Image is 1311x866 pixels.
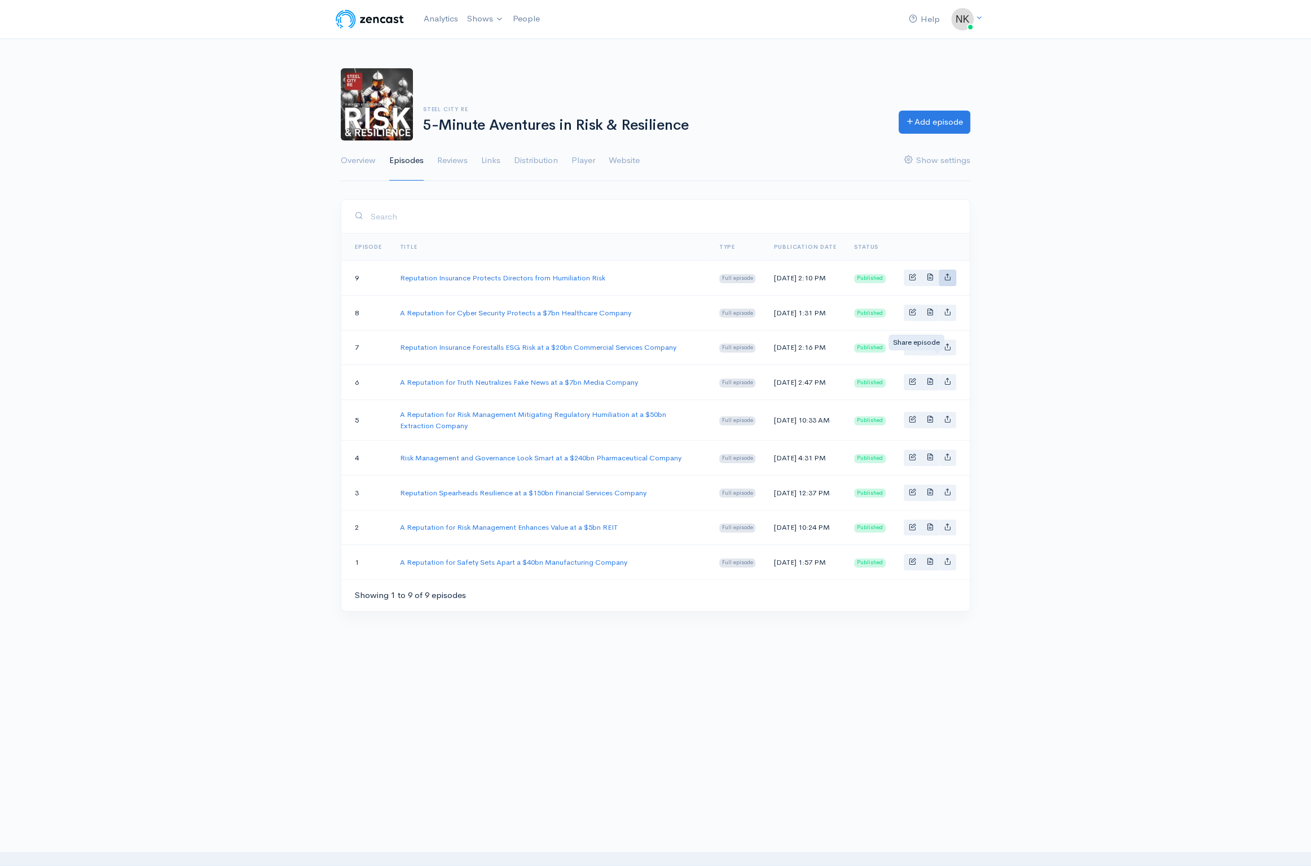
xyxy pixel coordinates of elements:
div: Basic example [904,270,956,286]
td: [DATE] 2:47 PM [764,365,845,400]
a: Website [609,140,640,181]
span: Published [854,489,886,498]
a: Episode [355,243,382,250]
a: Show settings [904,140,970,181]
a: Player [571,140,595,181]
td: [DATE] 1:31 PM [764,295,845,330]
div: Basic example [904,450,956,466]
td: 4 [341,441,391,476]
h1: 5-Minute Aventures in Risk & Resilience [423,117,885,134]
a: Links [481,140,500,181]
td: 7 [341,330,391,365]
h6: Steel City Re [423,106,885,112]
td: [DATE] 10:24 PM [764,510,845,545]
span: Published [854,559,886,568]
td: 8 [341,295,391,330]
span: Published [854,454,886,463]
a: People [508,7,544,31]
td: 9 [341,261,391,296]
div: Basic example [904,305,956,321]
span: Published [854,524,886,533]
span: Full episode [719,379,756,388]
span: Full episode [719,524,756,533]
img: ... [951,8,974,30]
a: Add episode [899,111,970,134]
a: Title [400,243,417,250]
input: Search [370,205,956,228]
span: Full episode [719,489,756,498]
a: A Reputation for Risk Management Enhances Value at a $5bn REIT [400,522,618,532]
a: Overview [341,140,376,181]
div: Share episode [888,335,944,350]
a: A Reputation for Truth Neutralizes Fake News at a $7bn Media Company [400,377,638,387]
a: A Reputation for Safety Sets Apart a $40bn Manufacturing Company [400,557,627,567]
a: Episodes [389,140,424,181]
td: [DATE] 1:57 PM [764,545,845,579]
div: Basic example [904,520,956,536]
a: Reputation Insurance Forestalls ESG Risk at a $20bn Commercial Services Company [400,342,676,352]
span: Full episode [719,454,756,463]
span: Full episode [719,344,756,353]
div: Basic example [904,412,956,428]
a: A Reputation for Risk Management Mitigating Regulatory Humiliation at a $50bn Extraction Company [400,410,666,430]
div: Basic example [904,554,956,570]
span: Published [854,274,886,283]
a: Distribution [514,140,558,181]
a: Reviews [437,140,468,181]
a: Risk Management and Governance Look Smart at a $240bn Pharmaceutical Company [400,453,681,463]
td: 6 [341,365,391,400]
td: 3 [341,475,391,510]
td: [DATE] 2:16 PM [764,330,845,365]
a: Analytics [419,7,463,31]
td: 1 [341,545,391,579]
span: Published [854,379,886,388]
a: Shows [463,7,508,32]
a: Publication date [773,243,836,250]
td: 5 [341,400,391,441]
a: Type [719,243,735,250]
td: [DATE] 12:37 PM [764,475,845,510]
a: Reputation Insurance Protects Directors from Humiliation Risk [400,273,605,283]
span: Published [854,344,886,353]
span: Full episode [719,416,756,425]
div: Basic example [904,374,956,390]
td: [DATE] 4:31 PM [764,441,845,476]
div: Showing 1 to 9 of 9 episodes [355,589,466,602]
a: Reputation Spearheads Resilience at a $150bn Financial Services Company [400,488,646,498]
span: Full episode [719,274,756,283]
span: Full episode [719,559,756,568]
a: A Reputation for Cyber Security Protects a $7bn Healthcare Company [400,308,631,318]
span: Full episode [719,309,756,318]
td: 2 [341,510,391,545]
span: Published [854,309,886,318]
span: Status [854,243,878,250]
img: ZenCast Logo [334,8,406,30]
div: Basic example [904,485,956,501]
span: Published [854,416,886,425]
td: [DATE] 2:10 PM [764,261,845,296]
td: [DATE] 10:33 AM [764,400,845,441]
a: Help [904,7,944,32]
